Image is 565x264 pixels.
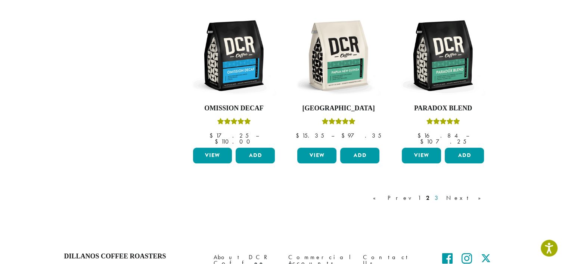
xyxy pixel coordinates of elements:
[420,138,466,145] bdi: 107.25
[214,138,221,145] span: $
[400,104,486,113] h4: Paradox Blend
[341,132,381,139] bdi: 97.35
[64,252,202,261] h4: Dillanos Coffee Roasters
[255,132,258,139] span: –
[402,148,441,163] a: View
[295,13,381,98] img: DCR-12oz-Papua-New-Guinea-Stock-scaled.png
[426,117,460,128] div: Rated 5.00 out of 5
[295,104,381,113] h4: [GEOGRAPHIC_DATA]
[445,148,484,163] button: Add
[296,132,302,139] span: $
[331,132,334,139] span: –
[341,132,348,139] span: $
[417,132,423,139] span: $
[322,117,355,128] div: Rated 5.00 out of 5
[295,13,381,145] a: [GEOGRAPHIC_DATA]Rated 5.00 out of 5
[340,148,379,163] button: Add
[425,194,431,202] a: 2
[191,13,277,98] img: DCR-12oz-Omission-Decaf-scaled.png
[445,194,488,202] a: Next »
[400,13,486,98] img: DCR-12oz-Paradox-Blend-Stock-scaled.png
[191,13,277,145] a: Omission DecafRated 4.33 out of 5
[209,132,248,139] bdi: 17.25
[236,148,275,163] button: Add
[433,194,443,202] a: 3
[417,132,459,139] bdi: 16.84
[191,104,277,113] h4: Omission Decaf
[214,138,253,145] bdi: 110.00
[400,13,486,145] a: Paradox BlendRated 5.00 out of 5
[372,194,414,202] a: « Prev
[209,132,215,139] span: $
[416,194,422,202] a: 1
[296,132,324,139] bdi: 15.35
[193,148,232,163] a: View
[217,117,251,128] div: Rated 4.33 out of 5
[466,132,469,139] span: –
[420,138,426,145] span: $
[297,148,336,163] a: View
